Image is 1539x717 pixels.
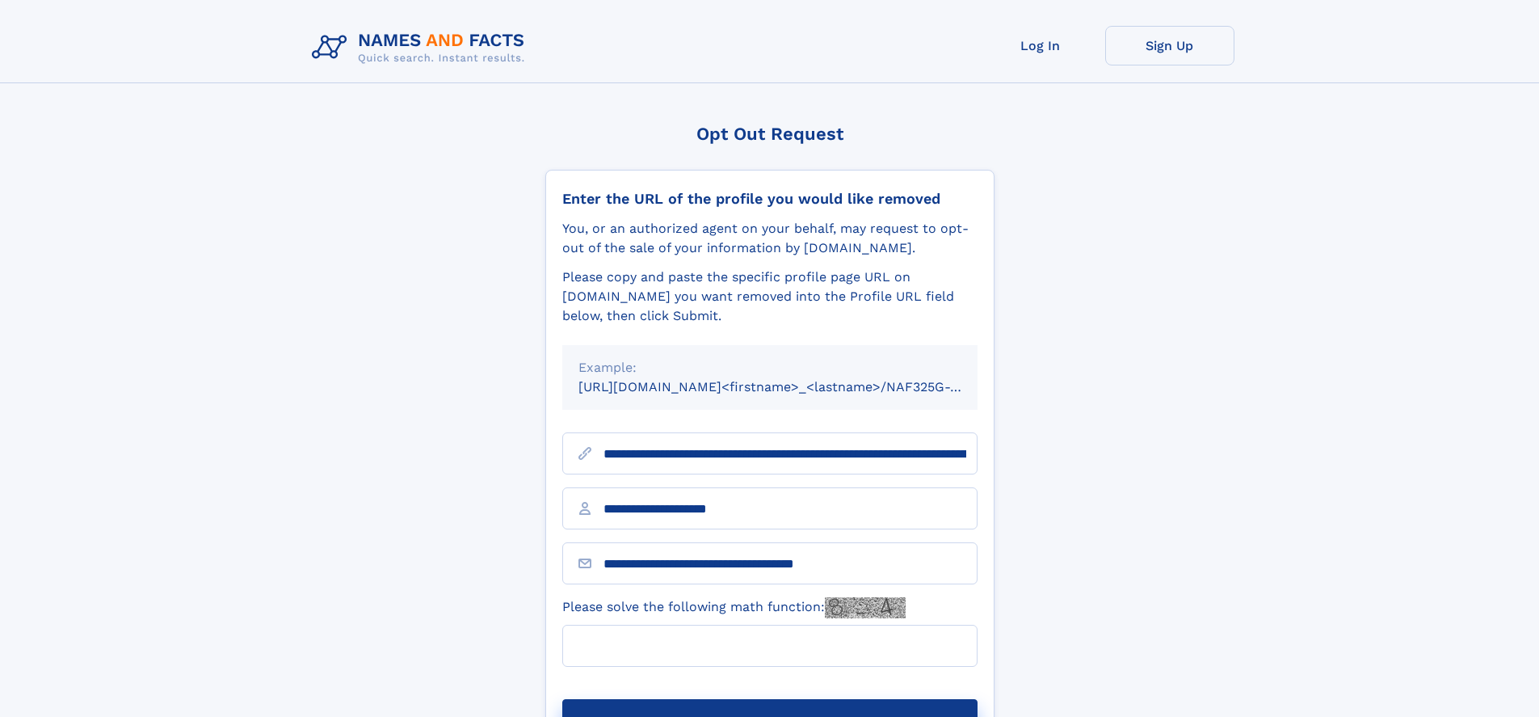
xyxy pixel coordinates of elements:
img: Logo Names and Facts [305,26,538,70]
a: Sign Up [1105,26,1234,65]
label: Please solve the following math function: [562,597,906,618]
small: [URL][DOMAIN_NAME]<firstname>_<lastname>/NAF325G-xxxxxxxx [578,379,1008,394]
a: Log In [976,26,1105,65]
div: Opt Out Request [545,124,994,144]
div: Please copy and paste the specific profile page URL on [DOMAIN_NAME] you want removed into the Pr... [562,268,978,326]
div: Example: [578,358,961,377]
div: You, or an authorized agent on your behalf, may request to opt-out of the sale of your informatio... [562,219,978,258]
div: Enter the URL of the profile you would like removed [562,190,978,208]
